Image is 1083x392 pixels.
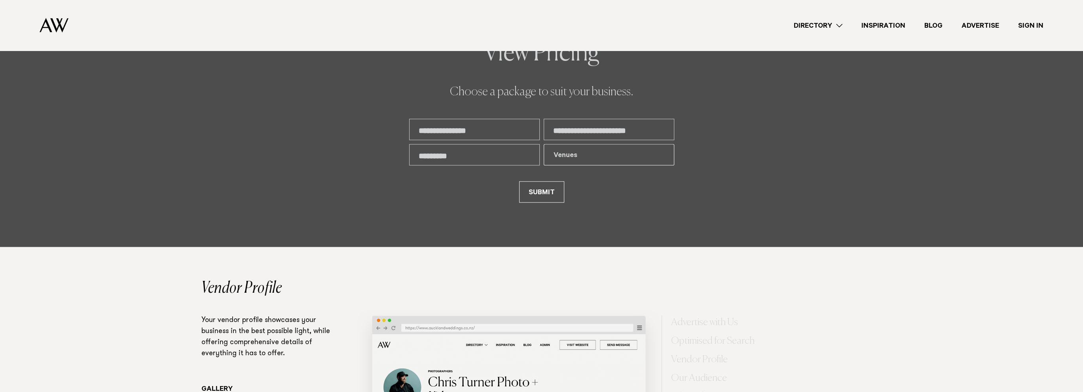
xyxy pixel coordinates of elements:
[952,20,1009,31] a: Advertise
[671,315,738,331] a: Advertise with Us
[201,315,343,360] p: Your vendor profile showcases your business in the best possible light, while offering comprehens...
[671,371,727,386] a: Our Audience
[1009,20,1053,31] a: Sign In
[852,20,915,31] a: Inspiration
[40,18,68,32] img: Auckland Weddings Logo
[201,280,882,296] h2: Vendor Profile
[915,20,952,31] a: Blog
[519,181,564,203] button: SUBMIT
[671,352,728,368] a: Vendor Profile
[784,20,852,31] a: Directory
[409,85,674,100] p: Choose a package to suit your business.
[554,151,655,161] div: Venues
[671,334,755,349] a: Optimised for Search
